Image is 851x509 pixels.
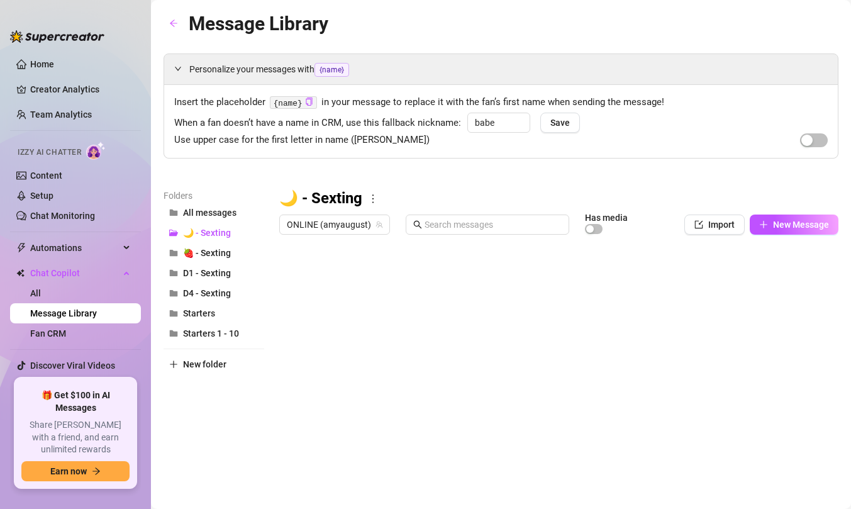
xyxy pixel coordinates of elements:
button: Click to Copy [305,98,313,107]
span: Starters [183,308,215,318]
span: folder [169,269,178,277]
article: Folders [164,189,264,203]
span: Starters 1 - 10 [183,328,239,338]
a: Content [30,171,62,181]
span: copy [305,98,313,106]
span: New Message [773,220,829,230]
article: Message Library [189,9,328,38]
span: folder [169,289,178,298]
span: ONLINE (amyaugust) [287,215,382,234]
span: plus [759,220,768,229]
span: All messages [183,208,236,218]
button: Starters 1 - 10 [164,323,264,344]
span: When a fan doesn’t have a name in CRM, use this fallback nickname: [174,116,461,131]
button: New Message [750,215,838,235]
a: Home [30,59,54,69]
span: folder [169,329,178,338]
span: arrow-right [92,467,101,476]
a: Discover Viral Videos [30,361,115,371]
span: folder [169,208,178,217]
iframe: Intercom live chat [808,466,838,496]
img: AI Chatter [86,142,106,160]
div: Personalize your messages with{name} [164,54,838,84]
button: D1 - Sexting [164,263,264,283]
span: 🌙 - Sexting [183,228,231,238]
span: D4 - Sexting [183,288,231,298]
span: Insert the placeholder in your message to replace it with the fan’s first name when sending the m... [174,95,828,110]
span: 🎁 Get $100 in AI Messages [21,389,130,414]
span: Save [550,118,570,128]
span: Automations [30,238,120,258]
a: All [30,288,41,298]
span: Use upper case for the first letter in name ([PERSON_NAME]) [174,133,430,148]
span: Import [708,220,735,230]
span: New folder [183,359,226,369]
span: 🍓 - Sexting [183,248,231,258]
span: folder-open [169,228,178,237]
span: arrow-left [169,19,178,28]
span: expanded [174,65,182,72]
button: All messages [164,203,264,223]
span: folder [169,249,178,257]
span: D1 - Sexting [183,268,231,278]
span: Chat Copilot [30,263,120,283]
img: Chat Copilot [16,269,25,277]
a: Chat Monitoring [30,211,95,221]
button: New folder [164,354,264,374]
a: Team Analytics [30,109,92,120]
span: team [375,221,383,228]
button: 🍓 - Sexting [164,243,264,263]
button: Save [540,113,580,133]
article: Has media [585,214,628,221]
input: Search messages [425,218,562,232]
span: plus [169,360,178,369]
button: Starters [164,303,264,323]
button: Import [684,215,745,235]
a: Fan CRM [30,328,66,338]
img: logo-BBDzfeDw.svg [10,30,104,43]
span: folder [169,309,178,318]
button: 🌙 - Sexting [164,223,264,243]
span: import [694,220,703,229]
button: D4 - Sexting [164,283,264,303]
button: Earn nowarrow-right [21,461,130,481]
span: search [413,220,422,229]
a: Setup [30,191,53,201]
span: more [367,193,379,204]
span: Izzy AI Chatter [18,147,81,159]
a: Message Library [30,308,97,318]
h3: 🌙 - Sexting [279,189,362,209]
span: Share [PERSON_NAME] with a friend, and earn unlimited rewards [21,419,130,456]
span: thunderbolt [16,243,26,253]
code: {name} [270,96,317,109]
span: {name} [314,63,349,77]
span: Personalize your messages with [189,62,828,77]
a: Creator Analytics [30,79,131,99]
span: Earn now [50,466,87,476]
